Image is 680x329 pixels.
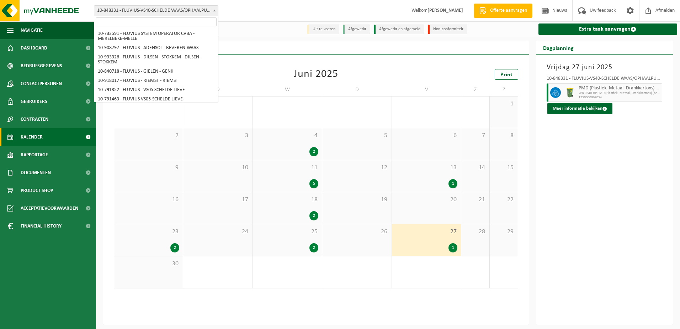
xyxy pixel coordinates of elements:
span: Bedrijfsgegevens [21,57,62,75]
div: 2 [170,243,179,252]
span: 5 [326,132,388,140]
span: 11 [256,164,318,172]
span: 23 [118,228,179,236]
span: Product Shop [21,182,53,199]
span: 15 [493,164,514,172]
span: Dashboard [21,39,47,57]
td: V [392,83,461,96]
li: 10-933326 - FLUVIUS - DILSEN - STOKKEM - DILSEN-STOKKEM [96,53,217,67]
span: 7 [465,132,486,140]
span: 3 [187,132,249,140]
span: WB-0240-HP PMD (Plastiek, Metaal, Drankkartons) (bedrijven) [579,91,660,95]
span: 26 [326,228,388,236]
span: 20 [395,196,457,204]
span: 10-848331 - FLUVIUS-VS40-SCHELDE WAAS/OPHAALPUNT LOKEREN - LOKEREN [94,6,218,16]
img: WB-0240-HPE-GN-50 [564,87,575,98]
a: Print [495,69,518,80]
li: 10-791352 - FLUVIUS - VS05 SCHELDE LIEVE [96,85,217,95]
span: PMD (Plastiek, Metaal, Drankkartons) (bedrijven) [579,85,660,91]
span: Print [500,72,512,78]
span: 12 [326,164,388,172]
div: 2 [309,243,318,252]
span: 8 [493,132,514,140]
li: Afgewerkt en afgemeld [374,25,424,34]
span: Kalender [21,128,43,146]
span: 29 [493,228,514,236]
span: 13 [395,164,457,172]
button: Meer informatie bekijken [547,103,612,114]
span: 27 [395,228,457,236]
span: 2 [118,132,179,140]
span: 9 [118,164,179,172]
span: 22 [493,196,514,204]
span: 16 [118,196,179,204]
td: Z [461,83,490,96]
span: 21 [465,196,486,204]
span: 18 [256,196,318,204]
span: Rapportage [21,146,48,164]
li: Afgewerkt [343,25,370,34]
a: Extra taak aanvragen [538,23,678,35]
span: 6 [395,132,457,140]
span: Financial History [21,217,62,235]
div: 2 [309,211,318,220]
td: D [322,83,392,96]
li: 10-840718 - FLUVIUS - GIELEN - GENK [96,67,217,76]
li: 10-918017 - FLUVIUS - RIEMST - RIEMST [96,76,217,85]
span: 25 [256,228,318,236]
a: Offerte aanvragen [474,4,532,18]
span: Navigatie [21,21,43,39]
li: 10-733591 - FLUVIUS SYSTEM OPERATOR CVBA - MERELBEKE-MELLE [96,29,217,43]
span: 19 [326,196,388,204]
span: 10 [187,164,249,172]
li: Uit te voeren [307,25,339,34]
span: 30 [118,260,179,268]
td: Z [490,83,518,96]
span: 24 [187,228,249,236]
span: 1 [493,100,514,108]
h2: Dagplanning [536,41,581,54]
div: 1 [448,243,457,252]
li: 10-791463 - FLUVIUS VS05-SCHELDE LIEVE-KLANTENKANTOOR EEKLO - EEKLO [96,95,217,109]
span: Gebruikers [21,93,47,110]
li: Non-conformiteit [428,25,467,34]
span: 14 [465,164,486,172]
span: 17 [187,196,249,204]
span: 4 [256,132,318,140]
span: Documenten [21,164,51,182]
li: 10-908797 - FLUVIUS - ADENSOL - BEVEREN-WAAS [96,43,217,53]
span: Contracten [21,110,48,128]
div: 10-848331 - FLUVIUS-VS40-SCHELDE WAAS/OPHAALPUNT LOKEREN - LOKEREN [547,76,663,83]
h3: Vrijdag 27 juni 2025 [547,62,663,73]
span: Offerte aanvragen [488,7,529,14]
div: 2 [309,147,318,156]
div: 1 [448,179,457,188]
div: Juni 2025 [294,69,338,80]
strong: [PERSON_NAME] [427,8,463,13]
span: 28 [465,228,486,236]
span: 10-848331 - FLUVIUS-VS40-SCHELDE WAAS/OPHAALPUNT LOKEREN - LOKEREN [94,5,218,16]
span: Acceptatievoorwaarden [21,199,78,217]
span: Contactpersonen [21,75,62,93]
span: T250000967054 [579,95,660,100]
div: 5 [309,179,318,188]
td: W [253,83,322,96]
